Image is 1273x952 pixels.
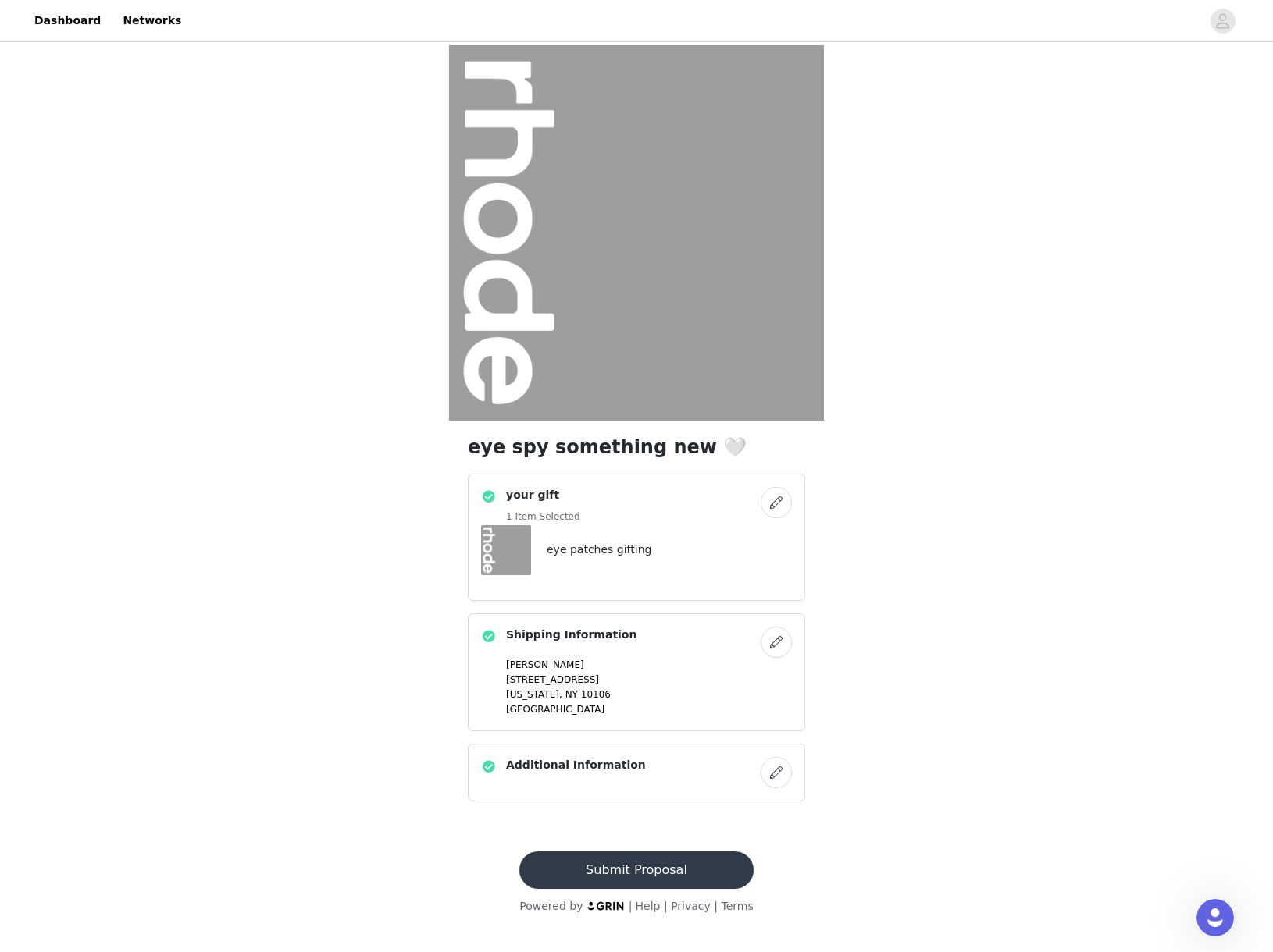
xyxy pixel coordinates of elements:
h1: eye spy something new 🤍 [468,433,805,461]
span: 10106 [581,689,611,700]
span: | [664,900,668,912]
h4: your gift [506,487,580,503]
h4: Additional Information [506,757,646,773]
h4: eye patches gifting [547,542,651,558]
p: [PERSON_NAME] [506,658,792,672]
a: Terms [721,900,753,912]
h4: Shipping Information [506,627,636,643]
img: campaign image [449,45,824,421]
span: [US_STATE], [506,689,562,700]
span: NY [565,689,578,700]
button: Submit Proposal [519,851,753,889]
p: [STREET_ADDRESS] [506,673,792,687]
iframe: Intercom live chat [1196,899,1234,936]
div: Additional Information [468,744,805,801]
span: Powered by [519,900,583,912]
div: your gift [468,474,805,601]
img: eye patches gifting [481,525,531,575]
span: | [714,900,718,912]
a: Privacy [671,900,711,912]
span: | [629,900,633,912]
a: Help [636,900,661,912]
p: [GEOGRAPHIC_DATA] [506,702,792,716]
a: Networks [113,3,191,38]
div: Shipping Information [468,613,805,731]
img: logo [587,900,626,911]
h5: 1 Item Selected [506,510,580,524]
a: Dashboard [25,3,110,38]
div: avatar [1215,9,1230,34]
